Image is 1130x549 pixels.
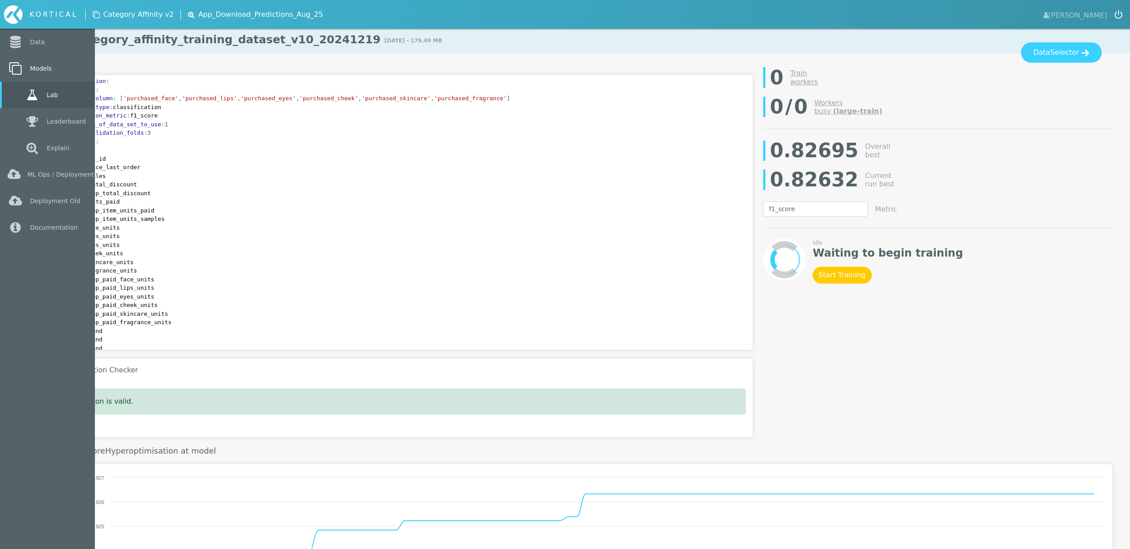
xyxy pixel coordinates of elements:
[109,104,113,110] span: :
[64,216,165,222] span: share_app_item_units_samples
[4,5,23,24] img: icon-kortical.svg
[64,319,172,326] span: share_app_paid_fragrance_units
[1081,49,1089,57] img: icon-arrow--light.svg
[64,276,154,283] span: share_app_paid_face_units
[161,121,165,128] span: :
[865,142,900,159] div: Overall best
[813,239,963,247] div: Idle
[865,171,900,188] div: Current run best
[95,138,99,145] span: :
[770,136,858,165] div: 0.82695
[813,267,871,284] button: Start Training
[875,205,897,213] div: Metric
[507,95,510,102] span: ]
[95,87,99,93] span: :
[64,181,137,188] span: order_total_discount
[64,104,161,110] span: classification
[785,92,792,121] span: /
[814,98,882,115] a: Workersbusy (large-train)
[813,247,963,260] strong: Waiting to begin training
[64,284,154,291] span: share_app_paid_lips_units
[1115,10,1122,19] img: icon-logout.svg
[64,293,154,300] span: share_app_paid_eyes_units
[64,310,168,317] span: share_app_paid_skincare_units
[68,121,161,128] span: fraction_of_data_set_to_use
[92,475,104,481] text: 0.827
[299,95,358,102] span: 'purchased_cheek'
[790,69,818,86] a: Train workers
[64,112,158,119] span: f1_score
[59,397,133,405] span: Specification is valid.
[4,5,85,24] div: Home
[770,92,783,121] span: 0
[64,267,137,274] span: paid_fragrance_units
[358,95,362,102] span: ,
[147,129,151,136] span: 3
[113,95,123,102] span: : [
[362,95,431,102] span: 'purchased_skincare'
[770,165,858,194] div: 0.82632
[68,129,144,136] span: cross_validation_folds
[770,63,783,92] div: 0
[4,5,85,24] a: KORTICAL
[44,446,1112,456] h2: Best Hyperoptimisation at model
[92,524,104,529] text: 0.825
[833,107,882,115] span: (large-train)
[51,366,746,375] h3: Specification Checker
[127,112,130,119] span: :
[64,190,151,197] span: share_app_total_discount
[296,95,299,102] span: ,
[241,95,296,102] span: 'purchased_eyes'
[30,9,78,20] div: KORTICAL
[64,207,154,214] span: share_app_item_units_paid
[64,259,134,265] span: paid_skincare_units
[68,112,127,119] span: evaluation_metric
[178,95,182,102] span: ,
[26,27,1130,53] h1: Lab
[64,164,140,170] span: days_since_last_order
[1050,47,1079,58] span: Selector
[92,500,104,505] text: 0.826
[165,121,168,128] span: 1
[237,95,241,102] span: ,
[144,129,147,136] span: :
[794,92,808,121] span: 0
[434,95,507,102] span: 'purchased_fragrance'
[1021,42,1102,63] button: DataSelector
[431,95,434,102] span: ,
[182,95,237,102] span: 'purchased_lips'
[123,95,178,102] span: 'purchased_face'
[106,78,109,84] span: :
[1043,8,1107,21] span: [PERSON_NAME]
[64,302,158,308] span: share_app_paid_cheek_units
